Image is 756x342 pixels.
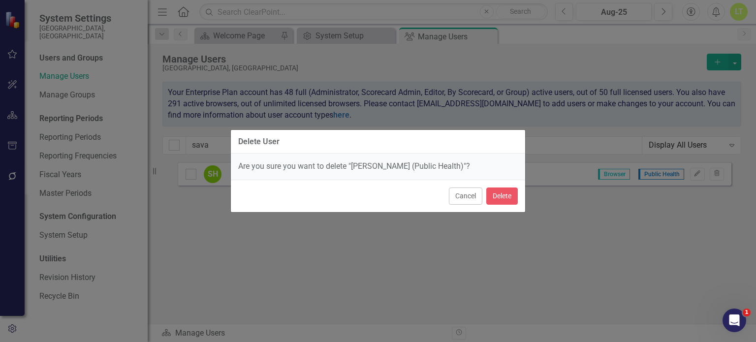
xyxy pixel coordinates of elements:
span: 1 [743,309,751,316]
button: Cancel [449,187,482,205]
div: Delete User [238,137,280,146]
span: Are you sure you want to delete "[PERSON_NAME] (Public Health)"? [238,161,470,171]
button: Delete [486,187,518,205]
iframe: Intercom live chat [723,309,746,332]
